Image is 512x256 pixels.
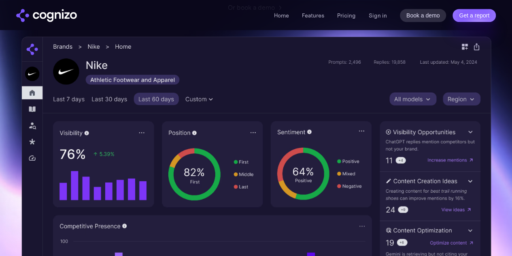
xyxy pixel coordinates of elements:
a: Get a report [453,9,496,22]
a: Sign in [369,11,387,20]
a: Home [274,12,289,19]
img: cognizo logo [16,9,77,22]
a: Book a demo [400,9,446,22]
a: Pricing [337,12,356,19]
a: Features [302,12,324,19]
a: home [16,9,77,22]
